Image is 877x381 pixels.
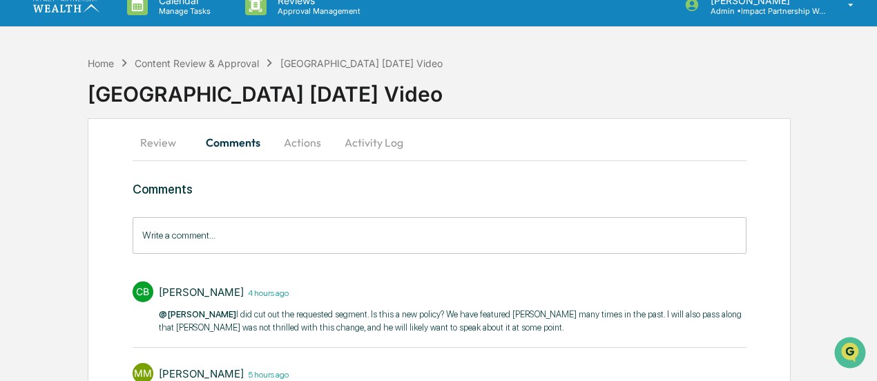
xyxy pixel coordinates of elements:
time: Friday, September 12, 2025 at 9:57:16 AM CDT [244,368,289,380]
span: Attestations [114,174,171,187]
div: CB [133,281,153,302]
div: Content Review & Approval [135,57,259,69]
div: 🖐️ [14,175,25,186]
span: Preclearance [28,174,89,187]
span: Pylon [137,234,167,244]
div: [GEOGRAPHIC_DATA] [DATE] Video [88,71,877,106]
p: Manage Tasks [148,6,218,16]
div: [GEOGRAPHIC_DATA] [DATE] Video [280,57,443,69]
div: 🔎 [14,201,25,212]
a: 🖐️Preclearance [8,168,95,193]
div: secondary tabs example [133,126,746,159]
iframe: Open customer support [833,335,870,373]
div: 🗄️ [100,175,111,186]
span: @[PERSON_NAME] [159,309,236,319]
button: Activity Log [334,126,414,159]
span: Data Lookup [28,200,87,214]
button: Actions [271,126,334,159]
p: Approval Management [267,6,367,16]
button: Comments [195,126,271,159]
button: Review [133,126,195,159]
button: Start new chat [235,109,251,126]
div: We're available if you need us! [47,119,175,130]
div: [PERSON_NAME] [159,367,244,380]
a: Powered byPylon [97,233,167,244]
h3: Comments [133,182,746,196]
p: How can we help? [14,28,251,50]
a: 🔎Data Lookup [8,194,93,219]
p: I did cut out the requested segment. Is this a new policy? We have featured [PERSON_NAME] many ti... [159,308,746,335]
time: Friday, September 12, 2025 at 10:52:11 AM CDT [244,286,289,298]
div: Start new chat [47,105,227,119]
p: Admin • Impact Partnership Wealth [700,6,828,16]
a: 🗄️Attestations [95,168,177,193]
div: [PERSON_NAME] [159,286,244,299]
div: Home [88,57,114,69]
img: 1746055101610-c473b297-6a78-478c-a979-82029cc54cd1 [14,105,39,130]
